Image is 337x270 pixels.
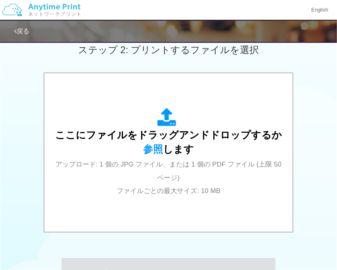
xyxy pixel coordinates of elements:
span: アップロード: 1 個の JPG ファイル、または 1 個の PDF ファイル (上限 50 ページ) ファイルごとの最大サイズ: 10 MB [56,161,282,195]
span: ステップ 2: プリントするファイルを選択 [78,44,259,55]
span: 参照 [143,144,163,155]
span: ここにファイルをドラッグアンドドロップするか します [55,129,282,155]
a: 戻る [14,28,29,34]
